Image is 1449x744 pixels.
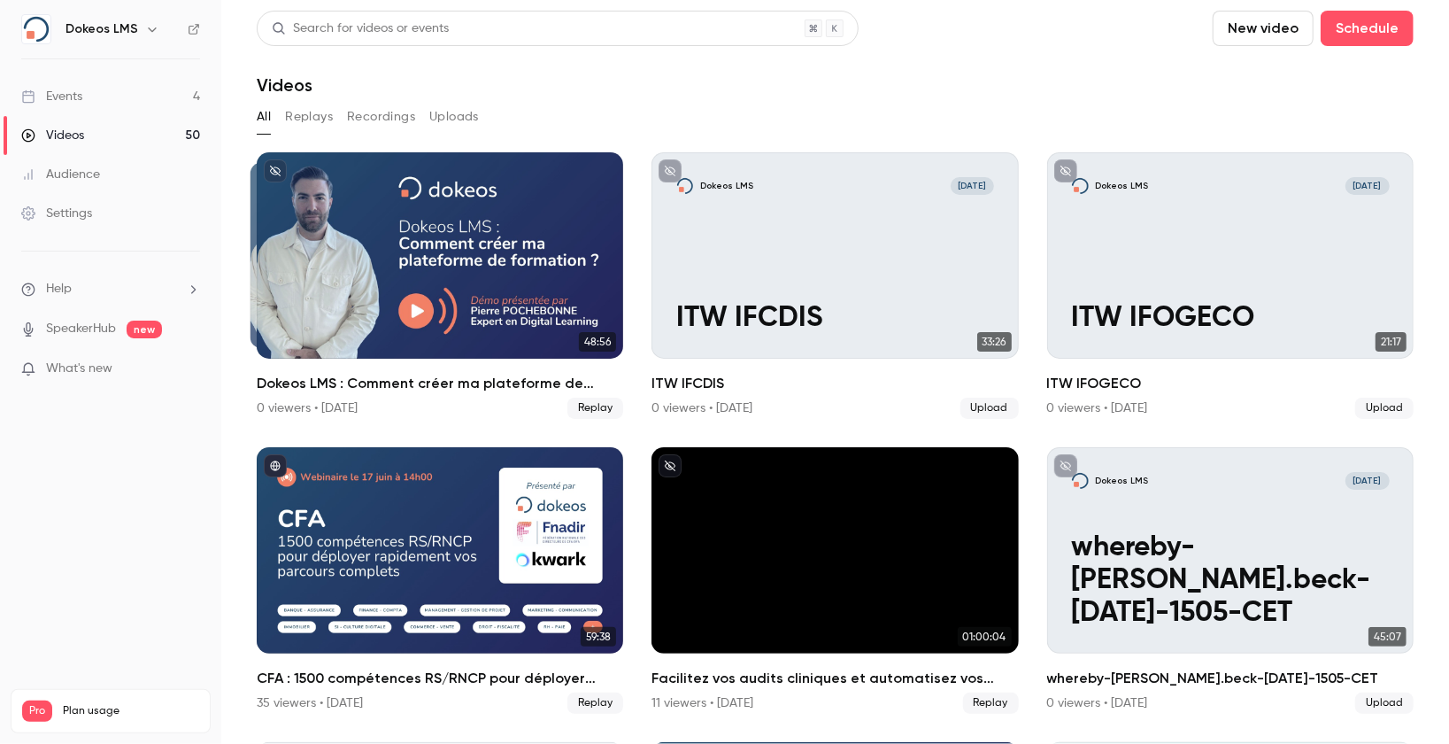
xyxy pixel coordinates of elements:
a: 48:5648:56Dokeos LMS : Comment créer ma plateforme de formation ?0 viewers • [DATE]Replay [257,152,623,419]
li: ITW IFCDIS [651,152,1018,419]
div: 11 viewers • [DATE] [651,694,753,712]
span: Pro [22,701,52,722]
span: Replay [567,398,623,419]
button: New video [1213,11,1314,46]
span: 45:07 [1368,627,1407,647]
h2: CFA : 1500 compétences RS/RNCP pour déployer rapidement vos parcours complets [257,668,623,689]
div: 0 viewers • [DATE] [1047,399,1148,417]
img: ITW IFOGECO [1071,177,1089,195]
button: Replays [285,103,333,131]
button: unpublished [659,454,682,477]
span: Upload [1355,398,1414,419]
button: unpublished [1054,159,1077,182]
li: CFA : 1500 compétences RS/RNCP pour déployer rapidement vos parcours complets [257,447,623,714]
span: Replay [963,693,1019,714]
div: Settings [21,205,92,222]
span: 21:17 [1376,332,1407,352]
span: Plan usage [63,704,199,718]
p: ITW IFOGECO [1071,302,1389,335]
div: Search for videos or events [272,19,449,38]
div: 0 viewers • [DATE] [651,399,752,417]
h2: whereby-[PERSON_NAME].beck-[DATE]-1505-CET [1047,668,1414,689]
span: What's new [46,360,112,378]
span: Upload [960,398,1019,419]
button: unpublished [1054,454,1077,477]
li: help-dropdown-opener [21,280,200,298]
a: ITW IFOGECODokeos LMS[DATE]ITW IFOGECO21:17ITW IFOGECO0 viewers • [DATE]Upload [1047,152,1414,419]
span: Replay [567,693,623,714]
button: unpublished [264,159,287,182]
img: Dokeos LMS [22,15,50,43]
h2: ITW IFOGECO [1047,373,1414,394]
h2: Dokeos LMS : Comment créer ma plateforme de formation ? [257,373,623,394]
img: whereby-vasileos.beck-18-Dec-2024-1505-CET [1071,472,1089,490]
p: Dokeos LMS [1095,475,1148,487]
span: 33:26 [977,332,1012,352]
li: Dokeos LMS : Comment créer ma plateforme de formation ? [257,152,623,419]
div: 0 viewers • [DATE] [1047,694,1148,712]
div: 0 viewers • [DATE] [257,399,358,417]
button: All [257,103,271,131]
span: 59:38 [581,627,616,647]
p: whereby-[PERSON_NAME].beck-[DATE]-1505-CET [1071,531,1389,630]
li: ITW IFOGECO [1047,152,1414,419]
h1: Videos [257,74,312,96]
span: 48:56 [579,332,616,352]
span: [DATE] [1345,472,1390,490]
span: [DATE] [951,177,995,195]
a: 59:38CFA : 1500 compétences RS/RNCP pour déployer rapidement vos parcours complets35 viewers • [D... [257,447,623,714]
a: 01:00:04Facilitez vos audits cliniques et automatisez vos synthèses de logs avec Dokeos11 viewers... [651,447,1018,714]
p: Dokeos LMS [700,180,753,192]
button: Uploads [429,103,479,131]
li: whereby-vasileos.beck-18-Dec-2024-1505-CET [1047,447,1414,714]
li: Facilitez vos audits cliniques et automatisez vos synthèses de logs avec Dokeos [651,447,1018,714]
iframe: Noticeable Trigger [179,361,200,377]
a: whereby-vasileos.beck-18-Dec-2024-1505-CETDokeos LMS[DATE]whereby-[PERSON_NAME].beck-[DATE]-1505-... [1047,447,1414,714]
div: Audience [21,166,100,183]
h6: Dokeos LMS [66,20,138,38]
span: [DATE] [1345,177,1390,195]
span: new [127,321,162,338]
span: 01:00:04 [958,627,1012,647]
img: ITW IFCDIS [676,177,694,195]
button: published [264,454,287,477]
a: SpeakerHub [46,320,116,338]
span: Upload [1355,693,1414,714]
div: Events [21,88,82,105]
button: unpublished [659,159,682,182]
p: ITW IFCDIS [676,302,994,335]
h2: ITW IFCDIS [651,373,1018,394]
p: Dokeos LMS [1095,180,1148,192]
a: ITW IFCDISDokeos LMS[DATE]ITW IFCDIS33:26ITW IFCDIS0 viewers • [DATE]Upload [651,152,1018,419]
div: Videos [21,127,84,144]
div: 35 viewers • [DATE] [257,694,363,712]
section: Videos [257,11,1414,733]
button: Recordings [347,103,415,131]
button: Schedule [1321,11,1414,46]
h2: Facilitez vos audits cliniques et automatisez vos synthèses de logs avec Dokeos [651,668,1018,689]
span: Help [46,280,72,298]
